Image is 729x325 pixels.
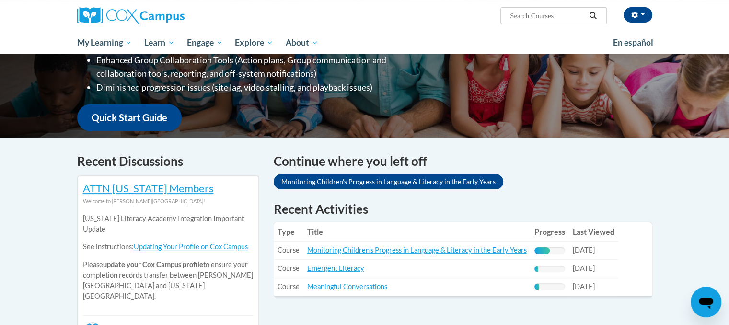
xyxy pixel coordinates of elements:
span: About [286,37,318,48]
span: Explore [235,37,273,48]
button: Account Settings [624,7,652,23]
li: Diminished progression issues (site lag, video stalling, and playback issues) [96,81,425,94]
a: About [279,32,324,54]
span: [DATE] [573,282,595,290]
th: Title [303,222,531,242]
div: Progress, % [534,247,550,254]
span: Course [278,282,300,290]
button: Search [586,10,600,22]
span: Engage [187,37,223,48]
a: En español [607,33,660,53]
div: Please to ensure your completion records transfer between [PERSON_NAME][GEOGRAPHIC_DATA] and [US_... [83,207,254,309]
th: Last Viewed [569,222,618,242]
a: Cox Campus [77,7,259,24]
h1: Recent Activities [274,200,652,218]
h4: Recent Discussions [77,152,259,171]
img: Cox Campus [77,7,185,24]
span: [DATE] [573,264,595,272]
a: Updating Your Profile on Cox Campus [134,243,248,251]
th: Progress [531,222,569,242]
th: Type [274,222,303,242]
span: Course [278,246,300,254]
a: Emergent Literacy [307,264,364,272]
span: My Learning [77,37,132,48]
p: See instructions: [83,242,254,252]
span: Learn [144,37,174,48]
a: Engage [181,32,229,54]
a: Learn [138,32,181,54]
span: Course [278,264,300,272]
a: ATTN [US_STATE] Members [83,182,214,195]
a: My Learning [71,32,139,54]
a: Explore [229,32,279,54]
div: Progress, % [534,283,540,290]
a: Monitoring Children's Progress in Language & Literacy in the Early Years [274,174,503,189]
input: Search Courses [509,10,586,22]
iframe: Button to launch messaging window [691,287,721,317]
b: update your Cox Campus profile [103,260,203,268]
div: Progress, % [534,266,538,272]
a: Quick Start Guide [77,104,182,131]
li: Enhanced Group Collaboration Tools (Action plans, Group communication and collaboration tools, re... [96,53,425,81]
span: [DATE] [573,246,595,254]
p: [US_STATE] Literacy Academy Integration Important Update [83,213,254,234]
span: En español [613,37,653,47]
h4: Continue where you left off [274,152,652,171]
div: Welcome to [PERSON_NAME][GEOGRAPHIC_DATA]! [83,196,254,207]
a: Monitoring Children's Progress in Language & Literacy in the Early Years [307,246,527,254]
div: Main menu [63,32,667,54]
a: Meaningful Conversations [307,282,387,290]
